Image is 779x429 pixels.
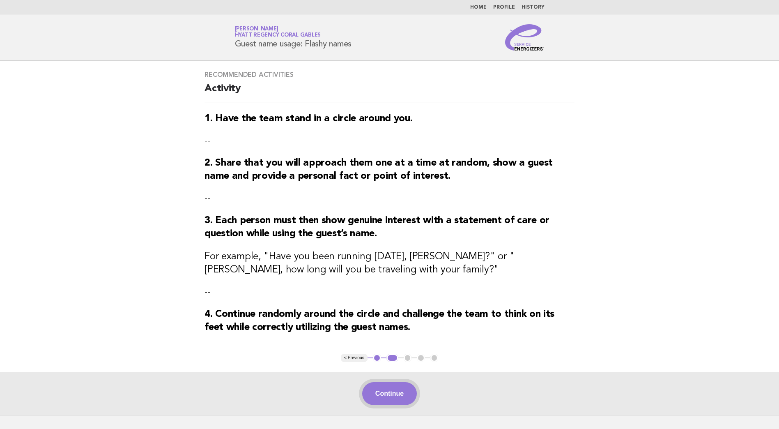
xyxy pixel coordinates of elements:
a: [PERSON_NAME]Hyatt Regency Coral Gables [235,26,321,38]
h3: For example, "Have you been running [DATE], [PERSON_NAME]?" or "[PERSON_NAME], how long will you ... [205,250,574,277]
a: Home [470,5,487,10]
h3: Recommended activities [205,71,574,79]
a: History [522,5,545,10]
button: 1 [373,354,381,362]
a: Profile [493,5,515,10]
button: < Previous [341,354,368,362]
img: Service Energizers [505,24,545,51]
strong: 1. Have the team stand in a circle around you. [205,114,412,124]
h1: Guest name usage: Flashy names [235,27,352,48]
p: -- [205,135,574,147]
strong: 4. Continue randomly around the circle and challenge the team to think on its feet while correctl... [205,309,554,332]
span: Hyatt Regency Coral Gables [235,33,321,38]
strong: 3. Each person must then show genuine interest with a statement of care or question while using t... [205,216,549,239]
strong: 2. Share that you will approach them one at a time at random, show a guest name and provide a per... [205,158,553,181]
p: -- [205,286,574,298]
button: 2 [386,354,398,362]
p: -- [205,193,574,204]
button: Continue [362,382,417,405]
h2: Activity [205,82,574,102]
